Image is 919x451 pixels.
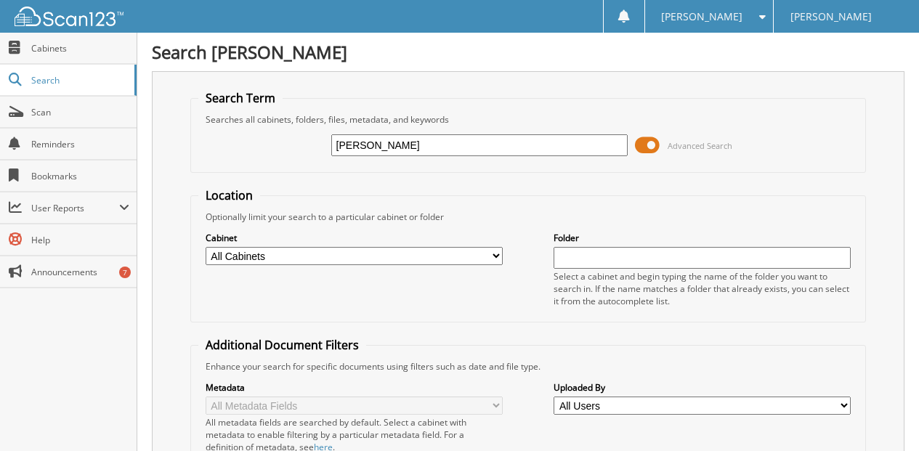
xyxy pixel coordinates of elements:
iframe: Chat Widget [846,381,919,451]
span: Scan [31,106,129,118]
div: 7 [119,267,131,278]
span: Announcements [31,266,129,278]
img: scan123-logo-white.svg [15,7,124,26]
label: Folder [554,232,851,244]
label: Uploaded By [554,381,851,394]
span: Help [31,234,129,246]
legend: Location [198,187,260,203]
span: Bookmarks [31,170,129,182]
span: Search [31,74,127,86]
span: Reminders [31,138,129,150]
span: Advanced Search [668,140,732,151]
div: Enhance your search for specific documents using filters such as date and file type. [198,360,858,373]
span: Cabinets [31,42,129,54]
div: Select a cabinet and begin typing the name of the folder you want to search in. If the name match... [554,270,851,307]
label: Cabinet [206,232,503,244]
legend: Search Term [198,90,283,106]
span: [PERSON_NAME] [661,12,742,21]
div: Searches all cabinets, folders, files, metadata, and keywords [198,113,858,126]
label: Metadata [206,381,503,394]
legend: Additional Document Filters [198,337,366,353]
h1: Search [PERSON_NAME] [152,40,904,64]
span: [PERSON_NAME] [790,12,872,21]
span: User Reports [31,202,119,214]
div: Optionally limit your search to a particular cabinet or folder [198,211,858,223]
